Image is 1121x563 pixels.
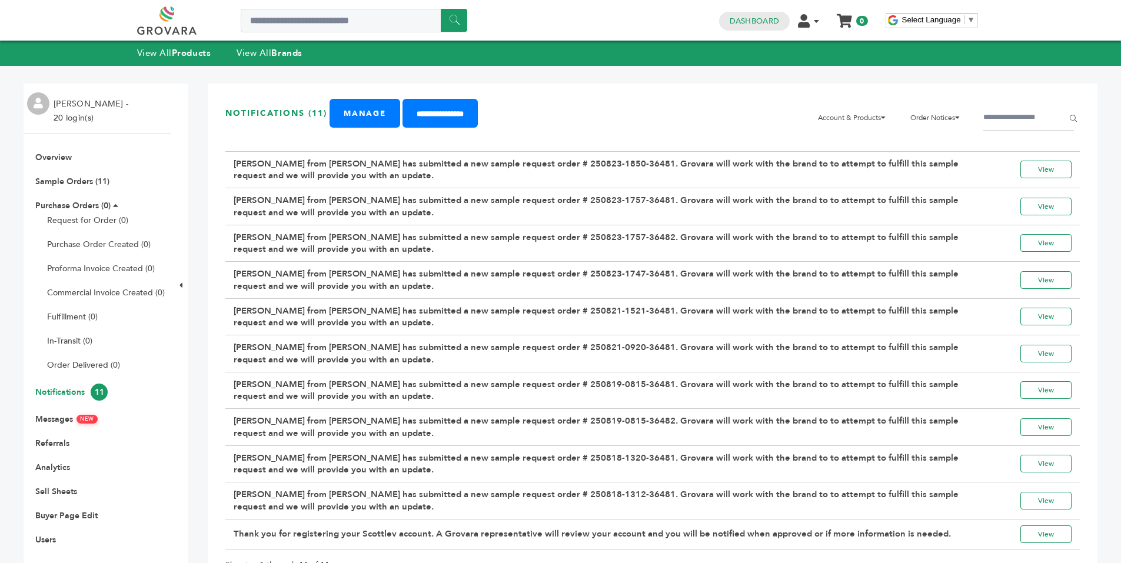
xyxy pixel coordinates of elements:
[1020,525,1072,543] a: View
[35,200,111,211] a: Purchase Orders (0)
[225,519,996,549] td: Thank you for registering your Scottlev account. A Grovara representative will review your accoun...
[856,16,867,26] span: 0
[730,16,779,26] a: Dashboard
[902,15,961,24] span: Select Language
[47,287,165,298] a: Commercial Invoice Created (0)
[1020,161,1072,178] a: View
[35,438,69,449] a: Referrals
[172,47,211,59] strong: Products
[47,359,120,371] a: Order Delivered (0)
[1020,234,1072,252] a: View
[241,9,467,32] input: Search a product or brand...
[904,105,973,131] li: Order Notices
[837,11,851,23] a: My Cart
[225,151,996,188] td: [PERSON_NAME] from [PERSON_NAME] has submitted a new sample request order # 250823-1850-36481. Gr...
[1020,381,1072,399] a: View
[225,108,327,119] h3: Notifications (11)
[225,335,996,372] td: [PERSON_NAME] from [PERSON_NAME] has submitted a new sample request order # 250821-0920-36481. Gr...
[35,152,72,163] a: Overview
[902,15,975,24] a: Select Language​
[964,15,964,24] span: ​
[983,105,1074,131] input: Filter by keywords
[35,510,98,521] a: Buyer Page Edit
[47,311,98,322] a: Fulfillment (0)
[1020,198,1072,215] a: View
[1020,418,1072,436] a: View
[35,414,98,425] a: MessagesNEW
[330,99,400,128] a: Manage
[47,239,151,250] a: Purchase Order Created (0)
[91,384,108,401] span: 11
[27,92,49,115] img: profile.png
[1020,455,1072,472] a: View
[54,97,131,125] li: [PERSON_NAME] - 20 login(s)
[237,47,302,59] a: View AllBrands
[1020,492,1072,509] a: View
[225,409,996,446] td: [PERSON_NAME] from [PERSON_NAME] has submitted a new sample request order # 250819-0815-36482. Gr...
[225,262,996,299] td: [PERSON_NAME] from [PERSON_NAME] has submitted a new sample request order # 250823-1747-36481. Gr...
[35,534,56,545] a: Users
[225,298,996,335] td: [PERSON_NAME] from [PERSON_NAME] has submitted a new sample request order # 250821-1521-36481. Gr...
[35,462,70,473] a: Analytics
[225,188,996,225] td: [PERSON_NAME] from [PERSON_NAME] has submitted a new sample request order # 250823-1757-36481. Gr...
[1020,308,1072,325] a: View
[35,387,108,398] a: Notifications11
[35,486,77,497] a: Sell Sheets
[271,47,302,59] strong: Brands
[76,415,98,424] span: NEW
[1020,271,1072,289] a: View
[812,105,899,131] li: Account & Products
[967,15,975,24] span: ▼
[47,263,155,274] a: Proforma Invoice Created (0)
[225,225,996,262] td: [PERSON_NAME] from [PERSON_NAME] has submitted a new sample request order # 250823-1757-36482. Gr...
[35,176,109,187] a: Sample Orders (11)
[225,445,996,482] td: [PERSON_NAME] from [PERSON_NAME] has submitted a new sample request order # 250818-1320-36481. Gr...
[47,335,92,347] a: In-Transit (0)
[47,215,128,226] a: Request for Order (0)
[225,482,996,519] td: [PERSON_NAME] from [PERSON_NAME] has submitted a new sample request order # 250818-1312-36481. Gr...
[137,47,211,59] a: View AllProducts
[225,372,996,409] td: [PERSON_NAME] from [PERSON_NAME] has submitted a new sample request order # 250819-0815-36481. Gr...
[1020,345,1072,362] a: View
